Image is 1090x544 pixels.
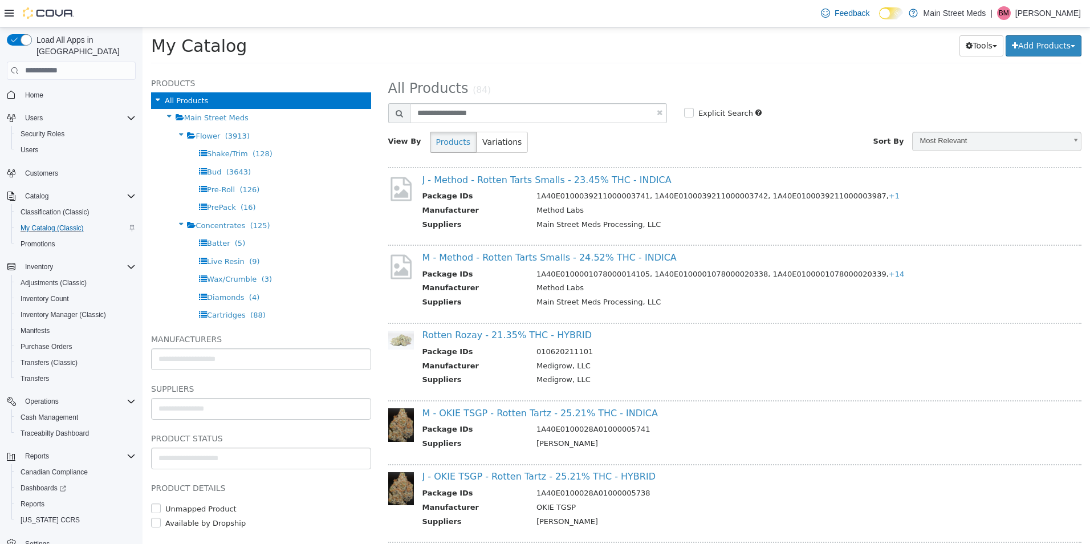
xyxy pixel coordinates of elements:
span: Transfers [21,374,49,383]
button: Reports [2,448,140,464]
td: Method Labs [385,255,914,269]
th: Manufacturer [280,255,385,269]
a: Customers [21,167,63,180]
button: Home [2,87,140,103]
span: Batter [64,212,87,220]
a: Cash Management [16,411,83,424]
td: Main Street Meds Processing, LLC [385,192,914,206]
span: Live Resin [64,230,102,238]
button: Traceabilty Dashboard [11,425,140,441]
span: Inventory Count [16,292,136,306]
a: M - Method - Rotten Tarts Smalls - 24.52% THC - INDICA [280,225,534,236]
span: Canadian Compliance [21,468,88,477]
span: All Products [22,69,66,78]
th: Package IDs [280,163,385,177]
p: Main Street Meds [924,6,986,20]
button: Promotions [11,236,140,252]
span: Reports [21,500,44,509]
span: Classification (Classic) [21,208,90,217]
span: My Catalog (Classic) [21,224,84,233]
span: Manifests [16,324,136,338]
a: Classification (Classic) [16,205,94,219]
h5: Suppliers [9,355,229,368]
span: Canadian Compliance [16,465,136,479]
span: Users [16,143,136,157]
a: Purchase Orders [16,340,77,354]
span: Traceabilty Dashboard [21,429,89,438]
span: Operations [25,397,59,406]
span: Inventory Manager (Classic) [16,308,136,322]
span: Dashboards [21,484,66,493]
span: Transfers (Classic) [21,358,78,367]
span: Operations [21,395,136,408]
span: Inventory Count [21,294,69,303]
td: Medigrow, LLC [385,333,914,347]
p: | [990,6,993,20]
button: Users [2,110,140,126]
button: Inventory [2,259,140,275]
label: Explicit Search [553,80,611,92]
button: Inventory Manager (Classic) [11,307,140,323]
label: Unmapped Product [20,476,94,488]
th: Manufacturer [280,333,385,347]
span: My Catalog [9,9,104,29]
a: Dashboards [16,481,71,495]
a: J - Method - Rotten Tarts Smalls - 23.45% THC - INDICA [280,147,529,158]
span: My Catalog (Classic) [16,221,136,235]
small: (84) [330,58,348,68]
span: Dashboards [16,481,136,495]
p: [PERSON_NAME] [1015,6,1081,20]
a: Adjustments (Classic) [16,276,91,290]
span: Transfers (Classic) [16,356,136,370]
span: +1 [746,164,757,173]
a: Manifests [16,324,54,338]
span: Transfers [16,372,136,385]
th: Suppliers [280,192,385,206]
a: Dashboards [11,480,140,496]
span: Diamonds [64,266,101,274]
span: Cash Management [21,413,78,422]
a: Transfers [16,372,54,385]
td: 1A40E0100028A01000005738 [385,460,914,474]
a: J - OKIE TSGP - Rotten Tartz - 25.21% THC - HYBRID [280,444,513,454]
span: Wax/Crumble [64,247,114,256]
th: Package IDs [280,396,385,411]
span: Reports [25,452,49,461]
span: Feedback [835,7,869,19]
a: Rotten Rozay - 21.35% THC - HYBRID [280,302,450,313]
span: (4) [107,266,117,274]
img: 150 [246,381,271,415]
th: Suppliers [280,411,385,425]
span: (3913) [83,104,107,113]
span: (3) [119,247,129,256]
span: Adjustments (Classic) [21,278,87,287]
span: Reports [21,449,136,463]
span: View By [246,109,279,118]
button: Transfers (Classic) [11,355,140,371]
span: +14 [746,242,762,251]
a: Inventory Count [16,292,74,306]
td: [PERSON_NAME] [385,411,914,425]
span: Concentrates [53,194,103,202]
span: Home [21,88,136,102]
button: Users [11,142,140,158]
input: Dark Mode [879,7,903,19]
span: Shake/Trim [64,122,105,131]
a: Most Relevant [770,104,939,124]
span: Inventory Manager (Classic) [21,310,106,319]
button: Customers [2,165,140,181]
a: Transfers (Classic) [16,356,82,370]
span: Cash Management [16,411,136,424]
button: Operations [21,395,63,408]
a: M - OKIE TSGP - Rotten Tartz - 25.21% THC - INDICA [280,380,515,391]
button: Variations [333,104,385,125]
button: Canadian Compliance [11,464,140,480]
button: Users [21,111,47,125]
button: [US_STATE] CCRS [11,512,140,528]
span: (16) [98,176,113,184]
span: (88) [108,283,123,292]
span: (128) [110,122,130,131]
a: Inventory Manager (Classic) [16,308,111,322]
span: Traceabilty Dashboard [16,427,136,440]
a: Users [16,143,43,157]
